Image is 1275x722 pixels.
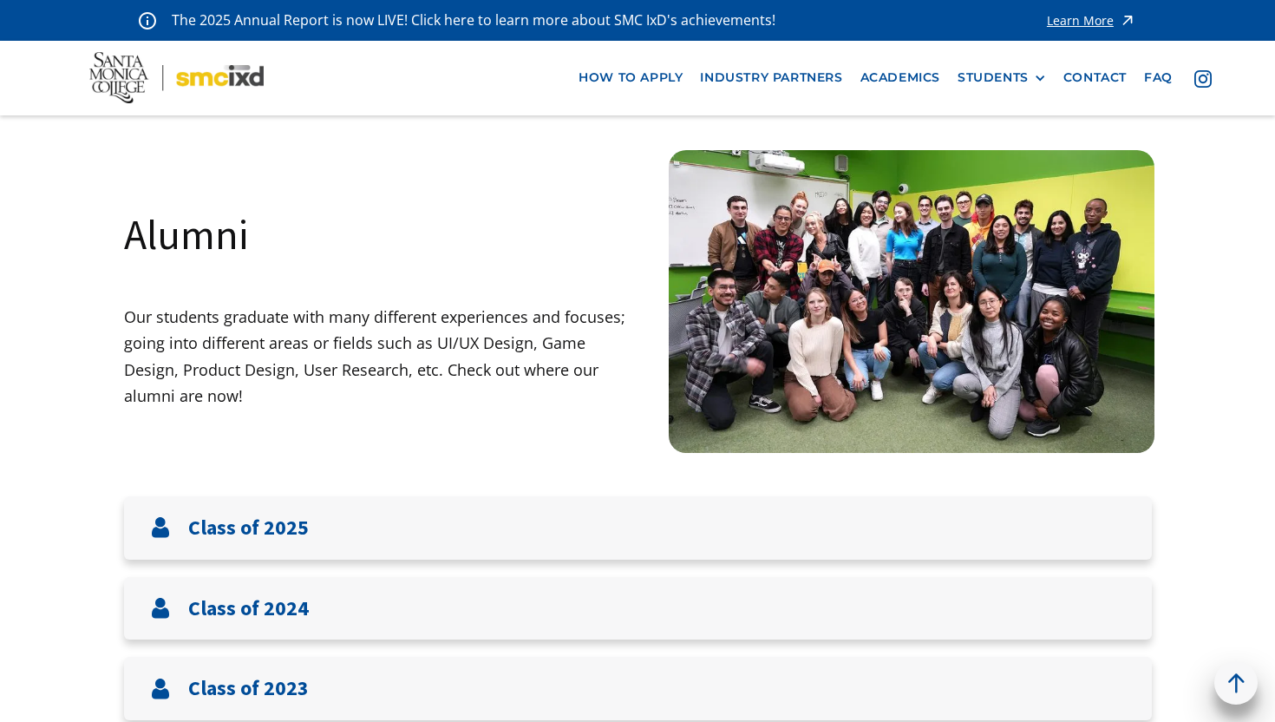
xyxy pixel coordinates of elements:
[124,207,248,261] h1: Alumni
[669,150,1154,453] img: Santa Monica College IxD Students engaging with industry
[1047,15,1114,27] div: Learn More
[958,70,1029,85] div: STUDENTS
[570,62,691,94] a: how to apply
[150,517,171,538] img: User icon
[188,676,309,701] h3: Class of 2023
[188,596,309,621] h3: Class of 2024
[1047,9,1136,32] a: Learn More
[958,70,1046,85] div: STUDENTS
[852,62,949,94] a: Academics
[1135,62,1181,94] a: faq
[1119,9,1136,32] img: icon - arrow - alert
[124,304,638,410] p: Our students graduate with many different experiences and focuses; going into different areas or ...
[172,9,777,32] p: The 2025 Annual Report is now LIVE! Click here to learn more about SMC IxD's achievements!
[150,679,171,699] img: User icon
[89,52,264,103] img: Santa Monica College - SMC IxD logo
[150,598,171,619] img: User icon
[188,515,309,541] h3: Class of 2025
[1194,70,1212,88] img: icon - instagram
[691,62,851,94] a: industry partners
[139,11,156,30] img: icon - information - alert
[1055,62,1135,94] a: contact
[1214,661,1258,705] a: back to top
